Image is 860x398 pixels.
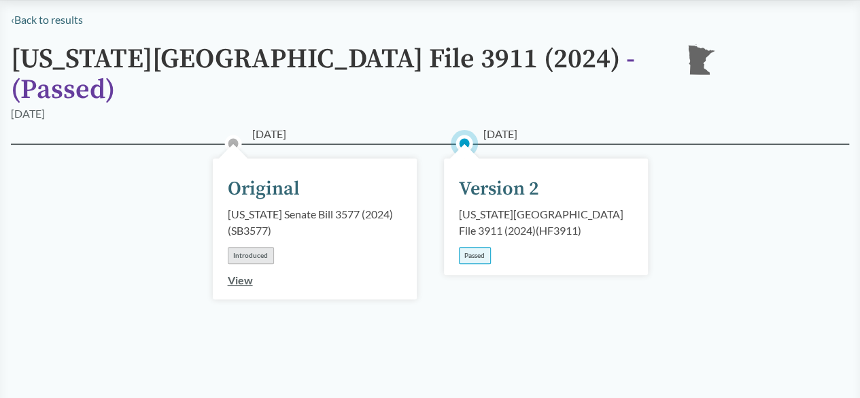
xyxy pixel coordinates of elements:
[459,175,539,203] div: Version 2
[11,13,83,26] a: ‹Back to results
[11,105,45,122] div: [DATE]
[459,206,633,239] div: [US_STATE][GEOGRAPHIC_DATA] File 3911 (2024) ( HF3911 )
[483,126,517,142] span: [DATE]
[252,126,286,142] span: [DATE]
[11,44,664,105] h1: [US_STATE][GEOGRAPHIC_DATA] File 3911 (2024)
[228,273,253,286] a: View
[228,175,300,203] div: Original
[11,42,635,107] span: - ( Passed )
[228,247,274,264] div: Introduced
[459,247,491,264] div: Passed
[228,206,402,239] div: [US_STATE] Senate Bill 3577 (2024) ( SB3577 )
